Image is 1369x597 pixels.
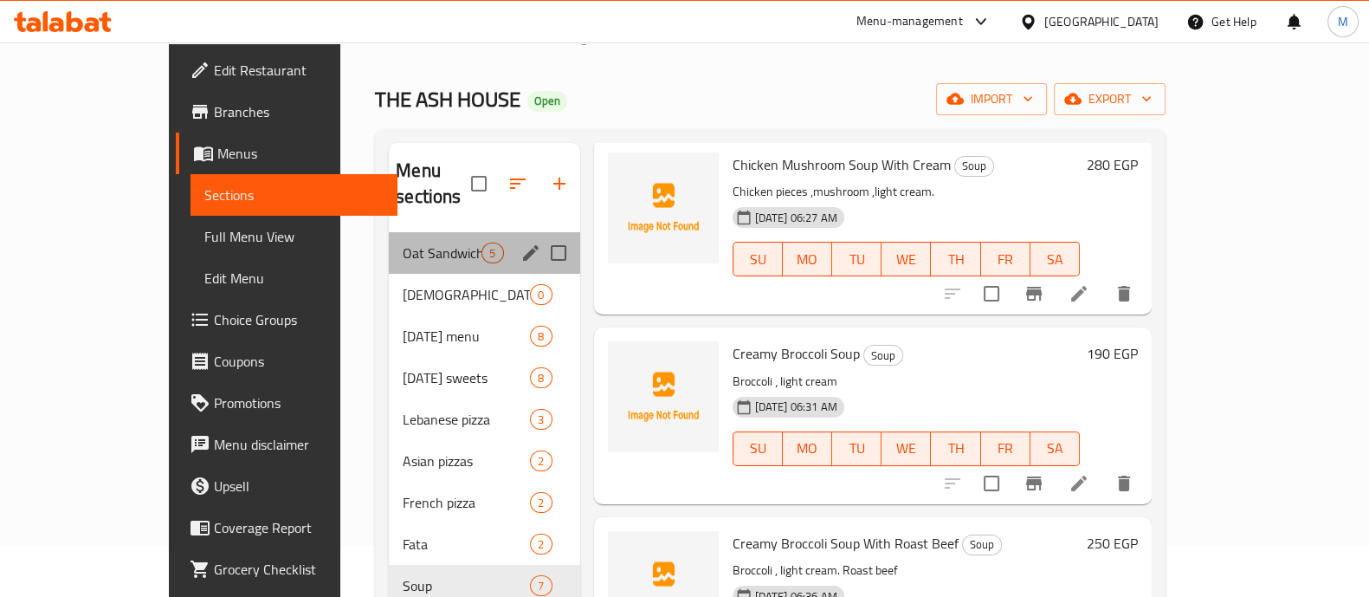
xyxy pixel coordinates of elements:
[1013,463,1055,504] button: Branch-specific-item
[530,451,552,471] div: items
[204,268,384,289] span: Edit Menu
[748,399,844,415] span: [DATE] 06:31 AM
[1044,12,1159,31] div: [GEOGRAPHIC_DATA]
[531,453,551,470] span: 2
[1087,152,1138,177] h6: 280 EGP
[214,559,384,580] span: Grocery Checklist
[214,434,384,455] span: Menu disclaimer
[950,88,1033,110] span: import
[740,436,776,461] span: SU
[973,465,1010,502] span: Select to update
[482,245,502,262] span: 5
[214,351,384,372] span: Coupons
[481,243,503,263] div: items
[403,492,530,513] span: French pizza
[214,60,384,81] span: Edit Restaurant
[530,284,552,305] div: items
[783,432,832,466] button: MO
[190,216,397,257] a: Full Menu View
[214,309,384,330] span: Choice Groups
[931,432,980,466] button: TH
[389,399,579,440] div: Lebanese pizza3
[190,174,397,216] a: Sections
[389,232,579,274] div: Oat Sandwiches5edit
[963,535,1001,555] span: Soup
[1069,283,1089,304] a: Edit menu item
[214,517,384,538] span: Coverage Report
[176,49,397,91] a: Edit Restaurant
[531,370,551,386] span: 8
[1037,436,1073,461] span: SA
[1338,12,1348,31] span: M
[973,276,1010,312] span: Select to update
[396,158,470,210] h2: Menu sections
[888,247,924,272] span: WE
[527,94,567,108] span: Open
[403,534,530,555] span: Fata
[530,492,552,513] div: items
[936,83,1047,115] button: import
[863,345,903,366] div: Soup
[389,482,579,523] div: French pizza2
[981,242,1030,276] button: FR
[988,247,1024,272] span: FR
[375,80,520,119] span: THE ASH HOUSE
[733,371,1081,393] p: Broccoli ، light cream
[176,133,397,174] a: Menus
[471,27,625,48] span: Restaurants management
[403,367,530,388] span: [DATE] sweets
[1068,88,1152,110] span: export
[733,432,783,466] button: SU
[839,247,875,272] span: TU
[1103,463,1145,504] button: delete
[881,242,931,276] button: WE
[748,210,844,226] span: [DATE] 06:27 AM
[176,548,397,590] a: Grocery Checklist
[214,476,384,496] span: Upsell
[988,436,1024,461] span: FR
[518,240,544,266] button: edit
[531,495,551,511] span: 2
[214,101,384,122] span: Branches
[403,409,530,430] span: Lebanese pizza
[531,536,551,553] span: 2
[1037,247,1073,272] span: SA
[176,382,397,424] a: Promotions
[389,357,579,399] div: [DATE] sweets8
[888,436,924,461] span: WE
[733,341,860,367] span: Creamy Broccoli Soup
[389,315,579,357] div: [DATE] menu8
[938,436,973,461] span: TH
[666,27,706,48] span: Menus
[881,432,931,466] button: WE
[931,242,980,276] button: TH
[645,26,706,49] a: Menus
[527,91,567,112] div: Open
[530,326,552,347] div: items
[608,341,719,452] img: Creamy Broccoli Soup
[403,284,530,305] span: [DEMOGRAPHIC_DATA]
[733,181,1081,203] p: Chicken pieces ,mushroom ,light cream.
[1054,83,1166,115] button: export
[856,11,963,32] div: Menu-management
[832,242,881,276] button: TU
[531,412,551,428] span: 3
[530,409,552,430] div: items
[389,274,579,315] div: [DEMOGRAPHIC_DATA]0
[938,247,973,272] span: TH
[1103,273,1145,315] button: delete
[403,451,530,471] span: Asian pizzas
[790,247,825,272] span: MO
[176,341,397,382] a: Coupons
[389,523,579,565] div: Fata2
[733,530,959,556] span: Creamy Broccoli Soup With Roast Beef
[733,152,951,178] span: Chicken Mushroom Soup With Cream
[726,27,775,48] span: Sections
[403,326,530,347] span: [DATE] menu
[1013,273,1055,315] button: Branch-specific-item
[389,440,579,482] div: Asian pizzas2
[530,575,552,596] div: items
[375,27,430,48] a: Home
[531,328,551,345] span: 8
[437,27,443,48] li: /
